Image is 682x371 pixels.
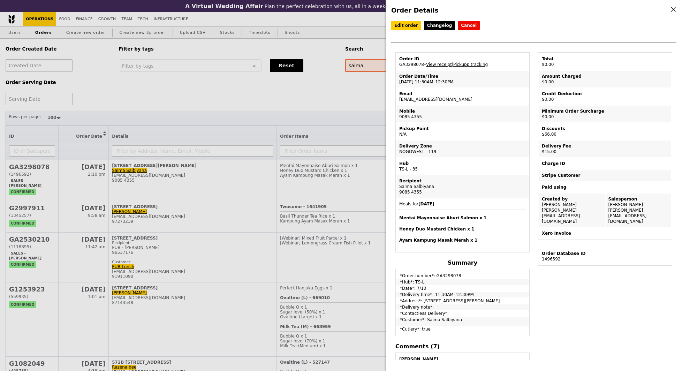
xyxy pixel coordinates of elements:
[396,141,529,157] td: NOGOWEST - 119
[396,317,529,326] td: *Customer*: Salma Salbiyana
[542,126,668,131] div: Discounts
[396,158,529,175] td: TS-L - 35
[396,326,529,335] td: *Cutlery*: true
[399,226,526,232] h4: Honey Duo Mustard Chicken x 1
[542,251,668,256] div: Order Database ID
[396,286,529,291] td: *Date*: 7/10
[542,91,668,97] div: Credit Deduction
[542,230,668,236] div: Xero Invoice
[424,62,426,67] span: –
[395,259,530,266] h4: Summary
[396,304,529,310] td: *Delivery note*:
[396,270,529,279] td: *Order number*: GA3298078
[452,62,488,67] span: |
[399,189,526,195] div: 9085 4355
[542,56,668,62] div: Total
[608,196,669,202] div: Salesperson
[396,106,529,122] td: 9085 4355
[399,357,438,362] b: [PERSON_NAME]
[399,215,526,221] h4: Mentai Mayonnaise Aburi Salmon x 1
[418,202,434,206] b: [DATE]
[542,196,602,202] div: Created by
[399,108,526,114] div: Mobile
[542,161,668,166] div: Charge ID
[453,62,488,67] a: Pickupp tracking
[542,74,668,79] div: Amount Charged
[399,184,526,189] div: Salma Salbiyana
[399,178,526,184] div: Recipient
[396,298,529,304] td: *Address*: [STREET_ADDRESS][PERSON_NAME]
[396,279,529,285] td: *Hub*: TS-L
[542,108,668,114] div: Minimum Order Surcharge
[396,88,529,105] td: [EMAIL_ADDRESS][DOMAIN_NAME]
[539,71,671,88] td: $0.00
[539,141,671,157] td: $15.00
[396,292,529,297] td: *Delivery time*: 11:30AM–12:30PM
[424,21,455,30] a: Changelog
[396,123,529,140] td: N/A
[399,91,526,97] div: Email
[542,173,668,178] div: Stripe Customer
[542,184,668,190] div: Paid using
[539,248,671,265] td: 1496592
[539,53,671,70] td: $0.00
[399,237,526,243] h4: Ayam Kampung Masak Merah x 1
[426,62,452,67] a: View receipt
[396,71,529,88] td: [DATE] 11:30AM–12:30PM
[539,88,671,105] td: $0.00
[396,53,529,70] td: GA3298078
[399,126,526,131] div: Pickup Point
[539,123,671,140] td: $66.00
[399,202,526,243] span: Meals for
[539,106,671,122] td: $0.00
[542,143,668,149] div: Delivery Fee
[399,74,526,79] div: Order Date/Time
[399,143,526,149] div: Delivery Zone
[396,311,529,316] td: *Contactless Delivery*:
[539,194,605,227] td: [PERSON_NAME] [PERSON_NAME][EMAIL_ADDRESS][DOMAIN_NAME]
[458,21,480,30] button: Cancel
[399,161,526,166] div: Hub
[391,21,421,30] a: Edit order
[395,343,530,350] h4: Comments (7)
[391,7,438,14] span: Order Details
[606,194,672,227] td: [PERSON_NAME] [PERSON_NAME][EMAIL_ADDRESS][DOMAIN_NAME]
[399,56,526,62] div: Order ID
